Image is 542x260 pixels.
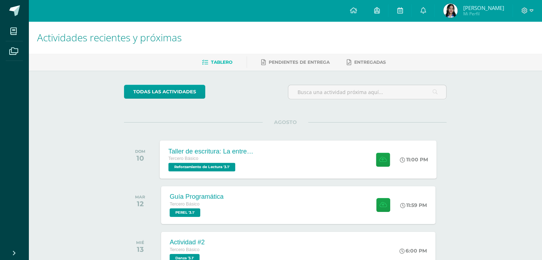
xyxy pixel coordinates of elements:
[288,85,446,99] input: Busca una actividad próxima aquí...
[261,57,330,68] a: Pendientes de entrega
[135,199,145,208] div: 12
[399,248,427,254] div: 6:00 PM
[170,193,223,201] div: Guía Programática
[347,57,386,68] a: Entregadas
[169,147,255,155] div: Taller de escritura: La entrevista
[400,156,428,163] div: 11:00 PM
[443,4,458,18] img: 436187662f0b0212f517c4a31a78f853.png
[170,247,199,252] span: Tercero Básico
[463,11,504,17] span: Mi Perfil
[170,202,199,207] span: Tercero Básico
[269,59,330,65] span: Pendientes de entrega
[135,149,145,154] div: DOM
[400,202,427,208] div: 11:59 PM
[135,194,145,199] div: MAR
[354,59,386,65] span: Entregadas
[37,31,182,44] span: Actividades recientes y próximas
[135,154,145,162] div: 10
[170,239,205,246] div: Actividad #2
[124,85,205,99] a: todas las Actividades
[211,59,232,65] span: Tablero
[136,245,144,254] div: 13
[169,156,198,161] span: Tercero Básico
[263,119,308,125] span: AGOSTO
[169,163,236,171] span: Reforzamiento de Lectura '3.1'
[202,57,232,68] a: Tablero
[170,208,200,217] span: PEREL '3.1'
[463,4,504,11] span: [PERSON_NAME]
[136,240,144,245] div: MIÉ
